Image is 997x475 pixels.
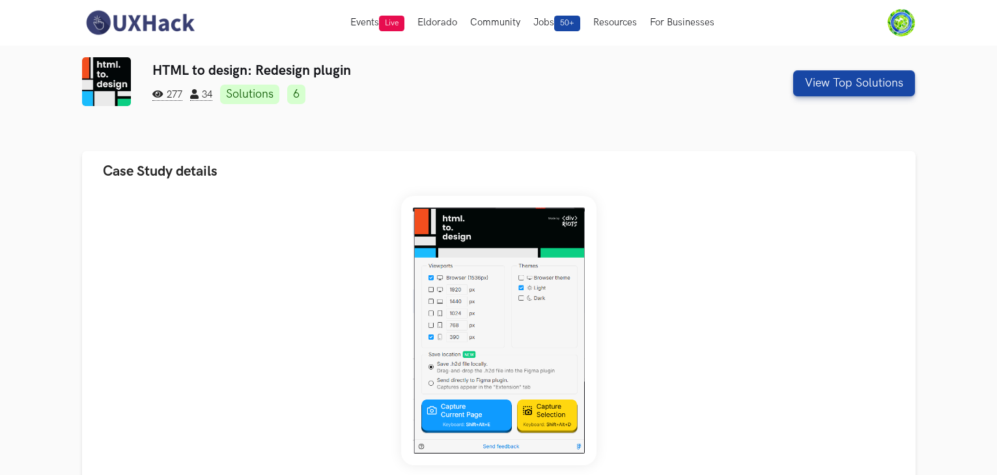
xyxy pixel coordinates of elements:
[82,9,198,36] img: UXHack-logo.png
[152,62,704,79] h3: HTML to design: Redesign plugin
[82,151,916,192] button: Case Study details
[287,85,305,104] a: 6
[888,9,915,36] img: Your profile pic
[554,16,580,31] span: 50+
[103,163,218,180] span: Case Study details
[401,196,597,465] img: Weekend_Hackathon_78_banner.png
[793,70,915,96] button: View Top Solutions
[82,57,131,106] img: HTML to design logo
[379,16,404,31] span: Live
[190,89,212,101] span: 34
[220,85,279,104] a: Solutions
[152,89,182,101] span: 277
